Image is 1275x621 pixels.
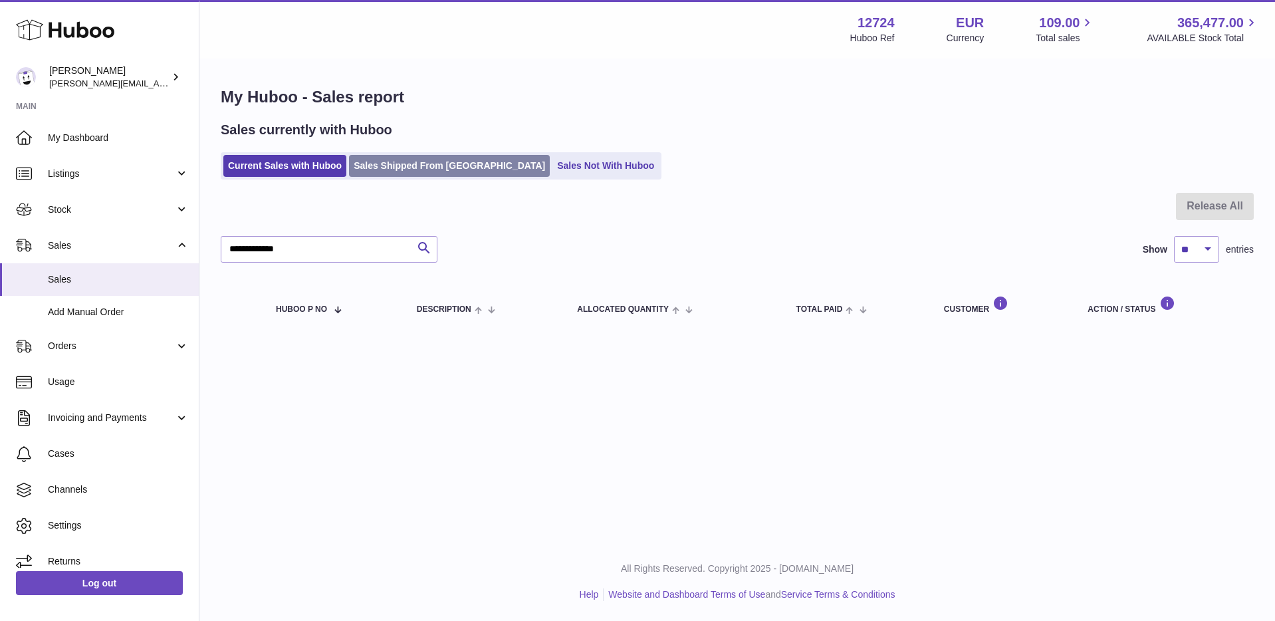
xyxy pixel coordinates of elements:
[223,155,346,177] a: Current Sales with Huboo
[48,132,189,144] span: My Dashboard
[48,306,189,318] span: Add Manual Order
[580,589,599,600] a: Help
[48,203,175,216] span: Stock
[48,483,189,496] span: Channels
[349,155,550,177] a: Sales Shipped From [GEOGRAPHIC_DATA]
[48,412,175,424] span: Invoicing and Payments
[552,155,659,177] a: Sales Not With Huboo
[796,305,843,314] span: Total paid
[48,376,189,388] span: Usage
[608,589,765,600] a: Website and Dashboard Terms of Use
[49,78,267,88] span: [PERSON_NAME][EMAIL_ADDRESS][DOMAIN_NAME]
[48,273,189,286] span: Sales
[1147,32,1259,45] span: AVAILABLE Stock Total
[16,67,36,87] img: sebastian@ffern.co
[1036,14,1095,45] a: 109.00 Total sales
[1039,14,1080,32] span: 109.00
[276,305,327,314] span: Huboo P no
[850,32,895,45] div: Huboo Ref
[1036,32,1095,45] span: Total sales
[1143,243,1167,256] label: Show
[858,14,895,32] strong: 12724
[16,571,183,595] a: Log out
[48,555,189,568] span: Returns
[1177,14,1244,32] span: 365,477.00
[956,14,984,32] strong: EUR
[48,168,175,180] span: Listings
[417,305,471,314] span: Description
[577,305,669,314] span: ALLOCATED Quantity
[48,447,189,460] span: Cases
[944,296,1061,314] div: Customer
[48,239,175,252] span: Sales
[210,562,1264,575] p: All Rights Reserved. Copyright 2025 - [DOMAIN_NAME]
[221,86,1254,108] h1: My Huboo - Sales report
[947,32,985,45] div: Currency
[1226,243,1254,256] span: entries
[48,340,175,352] span: Orders
[604,588,895,601] li: and
[48,519,189,532] span: Settings
[1088,296,1240,314] div: Action / Status
[221,121,392,139] h2: Sales currently with Huboo
[49,64,169,90] div: [PERSON_NAME]
[1147,14,1259,45] a: 365,477.00 AVAILABLE Stock Total
[781,589,895,600] a: Service Terms & Conditions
